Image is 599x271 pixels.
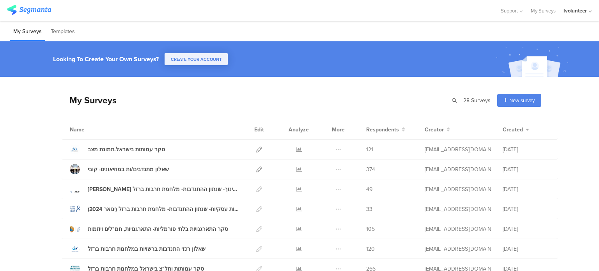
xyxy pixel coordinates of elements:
div: Analyze [287,120,310,139]
img: create_account_image.svg [493,44,574,79]
div: lioraa@ivolunteer.org.il [425,245,491,253]
li: My Surveys [10,23,45,41]
div: lioraa@ivolunteer.org.il [425,145,491,154]
a: שאלון לחברות עסקיות- שנתון ההתנדבות- מלחמת חרבות ברזל (ינואר 2024) [70,204,239,214]
a: סקר התארגנויות בלתי פורמליות- התארגנויות, חמ"לים ויוזמות [70,224,228,234]
div: שאלון לחברות עסקיות- שנתון ההתנדבות- מלחמת חרבות ברזל (ינואר 2024) [88,205,239,213]
div: סקר התארגנויות בלתי פורמליות- התארגנויות, חמ"לים ויוזמות [88,225,228,233]
li: Templates [47,23,78,41]
a: [PERSON_NAME] למנהלי התנדבות בחינוך- שנתון ההתנדבות- מלחמת חרבות ברזל [70,184,239,194]
div: lioraa@ivolunteer.org.il [425,165,491,174]
button: CREATE YOUR ACCOUNT [165,53,228,65]
div: [DATE] [503,185,549,193]
button: Respondents [366,126,405,134]
a: שאלון רכזי התנדבות ברשויות במלחמת חרבות ברזל [70,244,206,254]
span: Support [501,7,518,14]
img: segmanta logo [7,5,51,15]
div: Edit [251,120,268,139]
span: | [458,96,462,105]
div: [DATE] [503,165,549,174]
span: 120 [366,245,375,253]
div: Name [70,126,117,134]
div: [DATE] [503,245,549,253]
div: Ivolunteer [564,7,587,14]
button: Created [503,126,529,134]
div: [DATE] [503,205,549,213]
span: New survey [509,97,535,104]
div: [DATE] [503,225,549,233]
div: lioraa@ivolunteer.org.il [425,205,491,213]
a: סקר עמותות בישראל-תמונת מצב [70,144,165,154]
span: 33 [366,205,372,213]
div: שאלון מתנדבים/ות במוזיאונים- קובי [88,165,169,174]
button: Creator [425,126,450,134]
div: Looking To Create Your Own Surveys? [53,55,159,64]
span: CREATE YOUR ACCOUNT [171,56,222,62]
div: סקר עמותות בישראל-תמונת מצב [88,145,165,154]
a: שאלון מתנדבים/ות במוזיאונים- קובי [70,164,169,174]
div: lioraa@ivolunteer.org.il [425,185,491,193]
span: 121 [366,145,373,154]
span: Creator [425,126,444,134]
span: 49 [366,185,372,193]
span: 374 [366,165,375,174]
div: More [330,120,347,139]
div: lioraa@ivolunteer.org.il [425,225,491,233]
div: שאלון למנהלי התנדבות בחינוך- שנתון ההתנדבות- מלחמת חרבות ברזל [88,185,239,193]
span: Respondents [366,126,399,134]
div: [DATE] [503,145,549,154]
div: My Surveys [62,94,117,107]
span: 28 Surveys [463,96,491,105]
span: 105 [366,225,375,233]
span: Created [503,126,523,134]
div: שאלון רכזי התנדבות ברשויות במלחמת חרבות ברזל [88,245,206,253]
